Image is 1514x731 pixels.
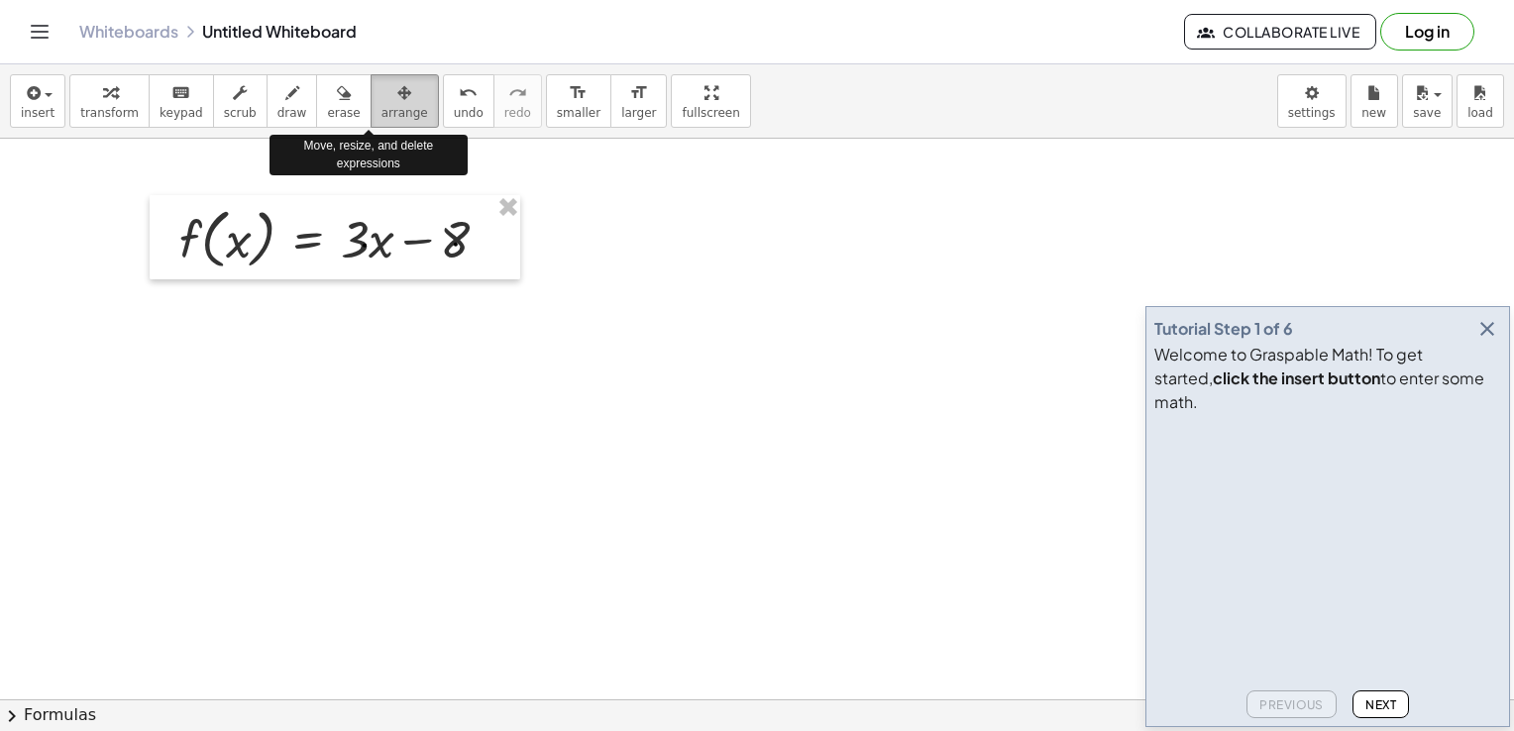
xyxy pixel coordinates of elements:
span: save [1413,106,1441,120]
span: load [1467,106,1493,120]
button: Toggle navigation [24,16,55,48]
button: Log in [1380,13,1474,51]
span: new [1361,106,1386,120]
div: Move, resize, and delete expressions [270,135,468,174]
span: fullscreen [682,106,739,120]
span: settings [1288,106,1336,120]
button: new [1351,74,1398,128]
span: smaller [557,106,600,120]
i: format_size [629,81,648,105]
b: click the insert button [1213,367,1380,388]
i: undo [459,81,478,105]
button: transform [69,74,150,128]
i: keyboard [171,81,190,105]
button: keyboardkeypad [149,74,214,128]
button: undoundo [443,74,494,128]
i: redo [508,81,527,105]
button: settings [1277,74,1347,128]
button: Collaborate Live [1184,14,1376,50]
button: load [1457,74,1504,128]
span: undo [454,106,484,120]
span: erase [327,106,360,120]
span: keypad [160,106,203,120]
span: Next [1365,697,1396,712]
button: erase [316,74,371,128]
button: fullscreen [671,74,750,128]
button: arrange [371,74,439,128]
button: save [1402,74,1453,128]
button: format_sizelarger [610,74,667,128]
span: larger [621,106,656,120]
button: insert [10,74,65,128]
span: draw [277,106,307,120]
i: format_size [569,81,588,105]
button: draw [267,74,318,128]
span: Collaborate Live [1201,23,1359,41]
a: Whiteboards [79,22,178,42]
div: Welcome to Graspable Math! To get started, to enter some math. [1154,343,1501,414]
span: insert [21,106,54,120]
span: scrub [224,106,257,120]
button: format_sizesmaller [546,74,611,128]
span: arrange [381,106,428,120]
span: redo [504,106,531,120]
button: redoredo [493,74,542,128]
button: Next [1352,690,1409,718]
span: transform [80,106,139,120]
div: Tutorial Step 1 of 6 [1154,317,1293,341]
button: scrub [213,74,268,128]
